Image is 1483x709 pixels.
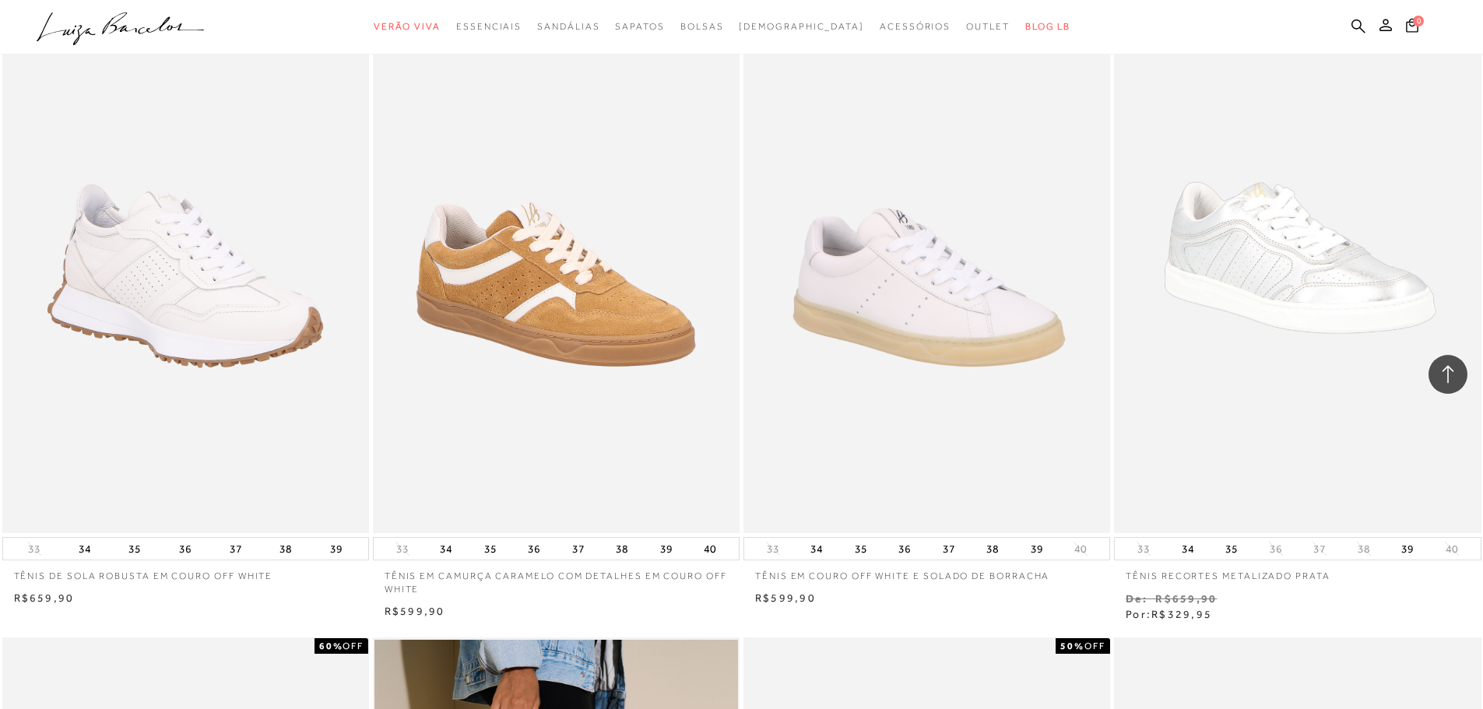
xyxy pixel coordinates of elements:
a: categoryNavScreenReaderText [537,12,599,41]
a: categoryNavScreenReaderText [680,12,724,41]
button: 36 [894,538,915,560]
button: 38 [275,538,297,560]
button: 34 [74,538,96,560]
button: 39 [655,538,677,560]
button: 34 [806,538,828,560]
button: 34 [435,538,457,560]
button: 40 [1441,542,1463,556]
button: 35 [124,538,146,560]
button: 39 [1026,538,1048,560]
a: categoryNavScreenReaderText [966,12,1010,41]
button: 33 [23,542,45,556]
span: Verão Viva [374,21,441,32]
a: TÊNIS RECORTES METALIZADO PRATA [1114,560,1481,583]
small: R$659,90 [1155,592,1217,605]
a: noSubCategoriesText [739,12,864,41]
strong: 50% [1060,641,1084,651]
span: Acessórios [880,21,951,32]
button: 33 [762,542,784,556]
button: 35 [480,538,501,560]
a: categoryNavScreenReaderText [615,12,664,41]
button: 39 [325,538,347,560]
button: 35 [1221,538,1242,560]
span: Bolsas [680,21,724,32]
button: 40 [699,538,721,560]
a: categoryNavScreenReaderText [374,12,441,41]
button: 37 [1309,542,1330,556]
span: R$599,90 [755,591,816,604]
button: 37 [568,538,589,560]
span: [DEMOGRAPHIC_DATA] [739,21,864,32]
button: 37 [938,538,960,560]
span: Sandálias [537,21,599,32]
span: Outlet [966,21,1010,32]
a: TÊNIS EM CAMURÇA CARAMELO COM DETALHES EM COURO OFF WHITE [373,560,740,596]
span: Sapatos [615,21,664,32]
button: 34 [1177,538,1199,560]
button: 36 [1265,542,1287,556]
small: De: [1126,592,1147,605]
a: TÊNIS EM COURO OFF WHITE E SOLADO DE BORRACHA [743,560,1110,583]
button: 33 [1133,542,1154,556]
button: 35 [850,538,872,560]
button: 39 [1397,538,1418,560]
a: categoryNavScreenReaderText [880,12,951,41]
button: 37 [225,538,247,560]
span: R$599,90 [385,605,445,617]
span: OFF [343,641,364,651]
a: TÊNIS DE SOLA ROBUSTA EM COURO OFF WHITE [2,560,369,583]
span: R$329,95 [1151,608,1212,620]
a: categoryNavScreenReaderText [456,12,522,41]
span: 0 [1413,16,1424,26]
span: OFF [1084,641,1105,651]
button: 33 [392,542,413,556]
button: 40 [1070,542,1091,556]
span: BLOG LB [1025,21,1070,32]
span: Essenciais [456,21,522,32]
span: R$659,90 [14,591,75,604]
button: 38 [1353,542,1375,556]
button: 36 [174,538,196,560]
button: 0 [1401,17,1423,38]
button: 38 [611,538,633,560]
button: 36 [523,538,545,560]
strong: 60% [319,641,343,651]
a: BLOG LB [1025,12,1070,41]
button: 38 [982,538,1003,560]
span: Por: [1126,608,1212,620]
